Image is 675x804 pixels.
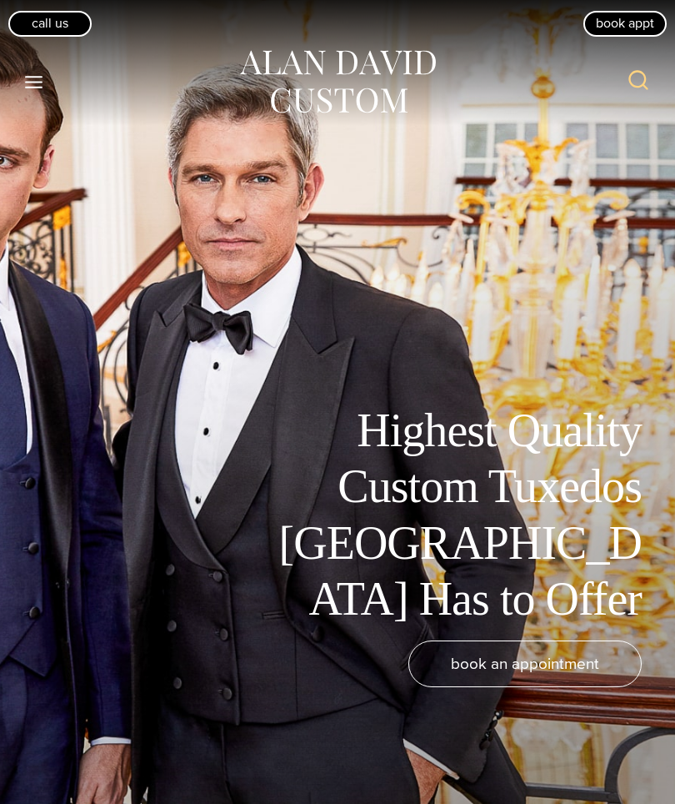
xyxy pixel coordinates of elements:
[17,67,52,97] button: Open menu
[267,403,642,627] h1: Highest Quality Custom Tuxedos [GEOGRAPHIC_DATA] Has to Offer
[237,45,437,119] img: Alan David Custom
[8,11,92,36] a: Call Us
[451,651,599,676] span: book an appointment
[583,11,667,36] a: book appt
[618,62,658,102] button: View Search Form
[408,641,642,687] a: book an appointment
